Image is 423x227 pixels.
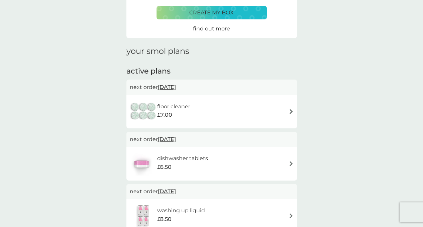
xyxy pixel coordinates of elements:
span: £8.50 [157,215,172,224]
span: [DATE] [158,81,176,94]
h6: dishwasher tablets [157,154,208,163]
span: [DATE] [158,133,176,146]
img: floor cleaner [130,100,157,123]
h6: washing up liquid [157,206,205,215]
p: create my box [189,8,234,17]
span: [DATE] [158,185,176,198]
img: arrow right [289,213,294,218]
span: find out more [193,25,230,32]
p: next order [130,83,294,92]
span: £7.00 [157,111,172,119]
p: next order [130,187,294,196]
img: dishwasher tablets [130,152,153,176]
a: find out more [193,24,230,33]
h1: your smol plans [126,46,297,56]
img: arrow right [289,161,294,166]
button: create my box [156,6,267,19]
img: arrow right [289,109,294,114]
h2: active plans [126,66,297,77]
span: £6.50 [157,163,171,172]
h6: floor cleaner [157,102,190,111]
p: next order [130,135,294,144]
